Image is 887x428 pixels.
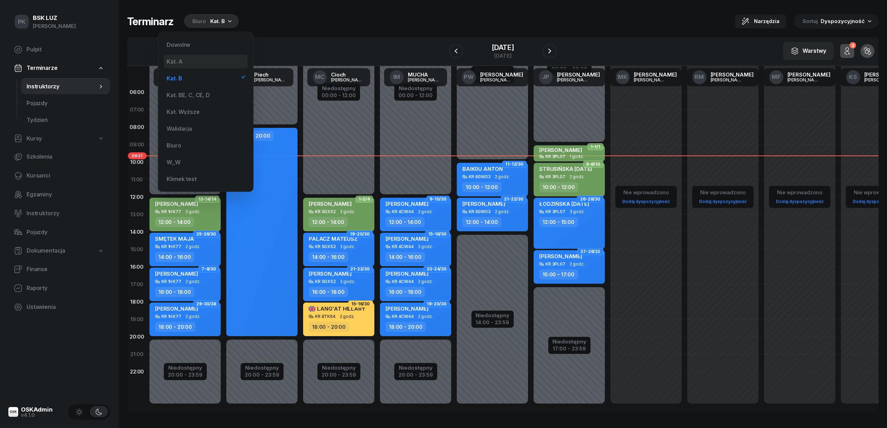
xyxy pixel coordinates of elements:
span: LANG'AT HILLARY [309,305,365,312]
a: Dodaj dyspozycyjność [620,197,673,205]
span: 1-2/4 [359,198,370,200]
span: 2 godz. [495,174,510,179]
div: KR 4CW44 [392,209,414,214]
div: 08:00 [127,118,147,136]
span: 2 godz. [185,314,200,319]
span: KS [849,74,857,80]
a: MCCioch[PERSON_NAME] [307,68,370,86]
div: [DATE] [492,44,514,51]
span: Sortuj [802,17,819,26]
div: 12:00 - 14:00 [309,217,348,227]
div: 20:00 - 23:59 [168,370,203,378]
div: 17:00 - 23:59 [552,344,586,351]
span: Raporty [27,284,104,293]
button: Niedostępny14:00 - 23:59 [476,311,510,327]
div: [PERSON_NAME] [711,72,754,77]
div: 00:00 - 12:00 [322,91,356,98]
a: JP[PERSON_NAME][PERSON_NAME] [533,68,606,86]
div: [PERSON_NAME] [33,22,76,31]
a: Pojazdy [8,224,110,241]
div: KR 3PL07 [545,262,565,266]
span: 29-30/38 [196,303,216,305]
span: 2 godz. [418,244,433,249]
span: Tydzień [27,116,104,125]
div: 15:00 [127,241,147,258]
a: IMMUCHA[PERSON_NAME] [384,68,447,86]
div: Kat. B [167,75,182,81]
div: KR 3PL07 [545,154,565,159]
span: [PERSON_NAME] [539,147,582,153]
div: KR 4CW44 [392,279,414,284]
div: 12:00 - 14:00 [155,217,194,227]
div: 17:00 [127,276,147,293]
span: [PERSON_NAME] [462,201,505,207]
div: 18:00 - 20:00 [386,322,426,332]
button: Sortuj Dyspozycyjność [794,14,879,29]
div: [PERSON_NAME] [480,78,514,82]
button: Niedostępny00:00 - 12:00 [322,84,356,100]
div: KR 6GW03 [469,174,491,179]
span: 09:37 [128,152,147,159]
span: Pojazdy [27,99,104,108]
span: Terminarze [27,64,57,73]
div: 11:00 [127,171,147,188]
span: 2 godz. [570,262,585,267]
span: 7-8/30 [201,268,216,270]
div: 15:00 - 17:00 [539,269,578,280]
a: Szkolenia [8,148,110,165]
a: Egzaminy [8,186,110,203]
span: 21-22/30 [350,268,370,270]
a: Pulpit [8,41,110,58]
div: 3 [849,42,856,49]
div: Niedostępny [245,365,279,370]
span: 19-20/30 [427,303,447,305]
button: Niedostępny20:00 - 23:59 [168,364,203,379]
span: [PERSON_NAME] [155,305,198,312]
div: Nie wprowadzono [773,188,826,197]
div: [PERSON_NAME] [557,78,591,82]
div: KR 5GX52 [315,279,336,284]
div: 06:00 [127,84,147,101]
span: MK [618,74,628,80]
span: Instruktorzy [27,209,104,218]
a: Finanse [8,261,110,278]
a: RM[PERSON_NAME][PERSON_NAME] [687,68,759,86]
span: MC [315,74,325,80]
span: Narzędzia [754,17,779,26]
span: 2 godz. [418,209,433,214]
a: Kursy [8,131,110,147]
div: 00:00 - 12:00 [398,91,433,98]
div: 16:00 - 18:00 [309,287,348,297]
span: RM [695,74,704,80]
span: [PERSON_NAME] [539,253,582,260]
span: 2 godz. [340,314,355,319]
span: 1-1/1 [591,146,600,147]
div: KR 3PL07 [545,174,565,179]
div: Kat. B [210,17,225,26]
span: IM [393,74,401,80]
div: 07:00 [127,101,147,118]
span: [PERSON_NAME] [155,270,198,277]
div: [PERSON_NAME] [480,72,523,77]
span: 1 godz. [570,154,584,159]
div: 09:00 [127,136,147,153]
div: KR 4CW44 [392,314,414,319]
span: [PERSON_NAME] [386,305,428,312]
div: 10:00 - 12:00 [539,182,578,192]
div: OSKAdmin [21,407,53,413]
div: 20:00 [127,328,147,346]
button: Niedostępny00:00 - 12:00 [398,84,433,100]
div: KR 5GX52 [315,244,336,249]
button: Niedostępny20:00 - 23:59 [245,364,279,379]
div: 14:00 [127,223,147,241]
span: STRUSIŃSKA [DATE] [539,166,592,172]
span: PK [18,19,26,25]
a: Dodaj dyspozycyjność [773,197,826,205]
div: Dowolne [167,42,190,48]
h1: Terminarz [127,15,174,28]
span: JP [542,74,549,80]
a: PW[PERSON_NAME][PERSON_NAME] [456,68,529,86]
span: 2 godz. [418,279,433,284]
div: 18:00 - 20:00 [309,322,349,332]
button: Nie wprowadzonoDodaj dyspozycyjność [773,187,826,207]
